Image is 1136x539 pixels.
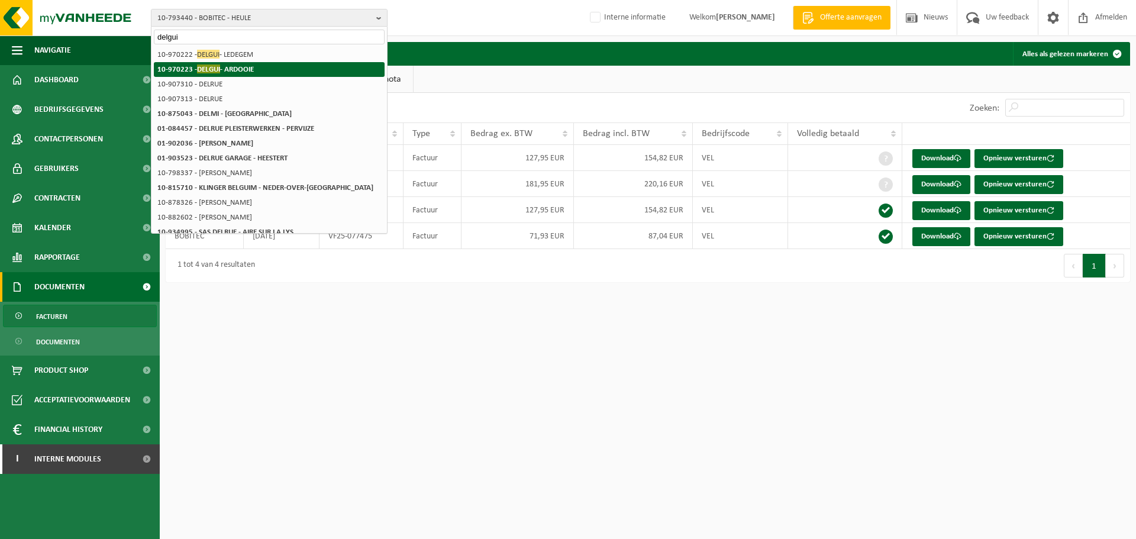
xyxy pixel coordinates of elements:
[817,12,885,24] span: Offerte aanvragen
[166,223,244,249] td: BOBITEC
[244,223,319,249] td: [DATE]
[34,385,130,415] span: Acceptatievoorwaarden
[157,64,254,73] strong: 10-970223 - - ARDOOIE
[1083,254,1106,277] button: 1
[34,444,101,474] span: Interne modules
[404,197,461,223] td: Factuur
[12,444,22,474] span: I
[157,9,372,27] span: 10-793440 - BOBITEC - HEULE
[1013,42,1129,66] button: Alles als gelezen markeren
[3,305,157,327] a: Facturen
[34,356,88,385] span: Product Shop
[461,223,574,249] td: 71,93 EUR
[912,175,970,194] a: Download
[974,227,1063,246] button: Opnieuw versturen
[154,92,385,106] li: 10-907313 - DELRUE
[574,145,692,171] td: 154,82 EUR
[404,223,461,249] td: Factuur
[34,35,71,65] span: Navigatie
[693,223,789,249] td: VEL
[974,201,1063,220] button: Opnieuw versturen
[34,243,80,272] span: Rapportage
[154,195,385,210] li: 10-878326 - [PERSON_NAME]
[34,124,103,154] span: Contactpersonen
[412,129,430,138] span: Type
[693,145,789,171] td: VEL
[574,197,692,223] td: 154,82 EUR
[702,129,750,138] span: Bedrijfscode
[970,104,999,113] label: Zoeken:
[693,197,789,223] td: VEL
[793,6,890,30] a: Offerte aanvragen
[912,149,970,168] a: Download
[157,184,373,192] strong: 10-815710 - KLINGER BELGUIM - NEDER-OVER-[GEOGRAPHIC_DATA]
[1064,254,1083,277] button: Previous
[912,227,970,246] a: Download
[3,330,157,353] a: Documenten
[319,223,404,249] td: VF25-077475
[974,149,1063,168] button: Opnieuw versturen
[34,95,104,124] span: Bedrijfsgegevens
[461,145,574,171] td: 127,95 EUR
[461,171,574,197] td: 181,95 EUR
[157,154,288,162] strong: 01-903523 - DELRUE GARAGE - HEESTERT
[461,197,574,223] td: 127,95 EUR
[716,13,775,22] strong: [PERSON_NAME]
[797,129,859,138] span: Volledig betaald
[470,129,532,138] span: Bedrag ex. BTW
[34,154,79,183] span: Gebruikers
[34,183,80,213] span: Contracten
[197,50,220,59] span: DELGUI
[588,9,666,27] label: Interne informatie
[154,210,385,225] li: 10-882602 - [PERSON_NAME]
[172,255,255,276] div: 1 tot 4 van 4 resultaten
[157,110,292,118] strong: 10-875043 - DELMI - [GEOGRAPHIC_DATA]
[693,171,789,197] td: VEL
[34,415,102,444] span: Financial History
[154,166,385,180] li: 10-798337 - [PERSON_NAME]
[574,223,692,249] td: 87,04 EUR
[197,64,220,73] span: DELGUI
[404,145,461,171] td: Factuur
[34,65,79,95] span: Dashboard
[34,213,71,243] span: Kalender
[151,9,388,27] button: 10-793440 - BOBITEC - HEULE
[974,175,1063,194] button: Opnieuw versturen
[583,129,650,138] span: Bedrag incl. BTW
[157,125,314,133] strong: 01-084457 - DELRUE PLEISTERWERKEN - PERVIJZE
[154,30,385,44] input: Zoeken naar gekoppelde vestigingen
[404,171,461,197] td: Factuur
[1106,254,1124,277] button: Next
[157,228,293,236] strong: 10-934995 - SAS DELRUE - AIRE SUR LA LYS
[36,305,67,328] span: Facturen
[574,171,692,197] td: 220,16 EUR
[34,272,85,302] span: Documenten
[154,47,385,62] li: 10-970222 - - LEDEGEM
[157,140,253,147] strong: 01-902036 - [PERSON_NAME]
[154,77,385,92] li: 10-907310 - DELRUE
[912,201,970,220] a: Download
[36,331,80,353] span: Documenten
